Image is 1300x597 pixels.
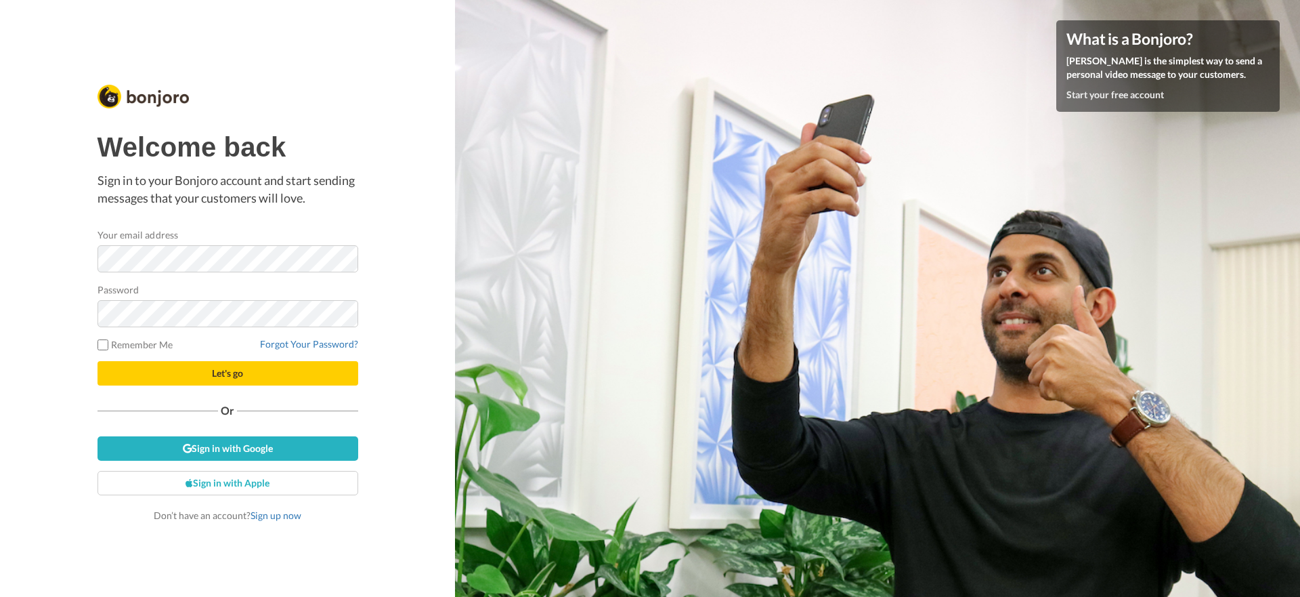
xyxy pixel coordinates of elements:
a: Sign in with Google [97,436,358,461]
h4: What is a Bonjoro? [1066,30,1270,47]
label: Password [97,283,139,297]
a: Sign in with Apple [97,471,358,495]
span: Don’t have an account? [154,510,301,521]
span: Let's go [212,367,243,379]
p: Sign in to your Bonjoro account and start sending messages that your customers will love. [97,172,358,207]
span: Or [218,406,237,415]
a: Forgot Your Password? [260,338,358,350]
button: Let's go [97,361,358,386]
a: Sign up now [251,510,301,521]
input: Remember Me [97,339,108,350]
p: [PERSON_NAME] is the simplest way to send a personal video message to your customers. [1066,54,1270,81]
label: Your email address [97,228,178,242]
a: Start your free account [1066,89,1164,100]
label: Remember Me [97,337,173,352]
h1: Welcome back [97,132,358,162]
